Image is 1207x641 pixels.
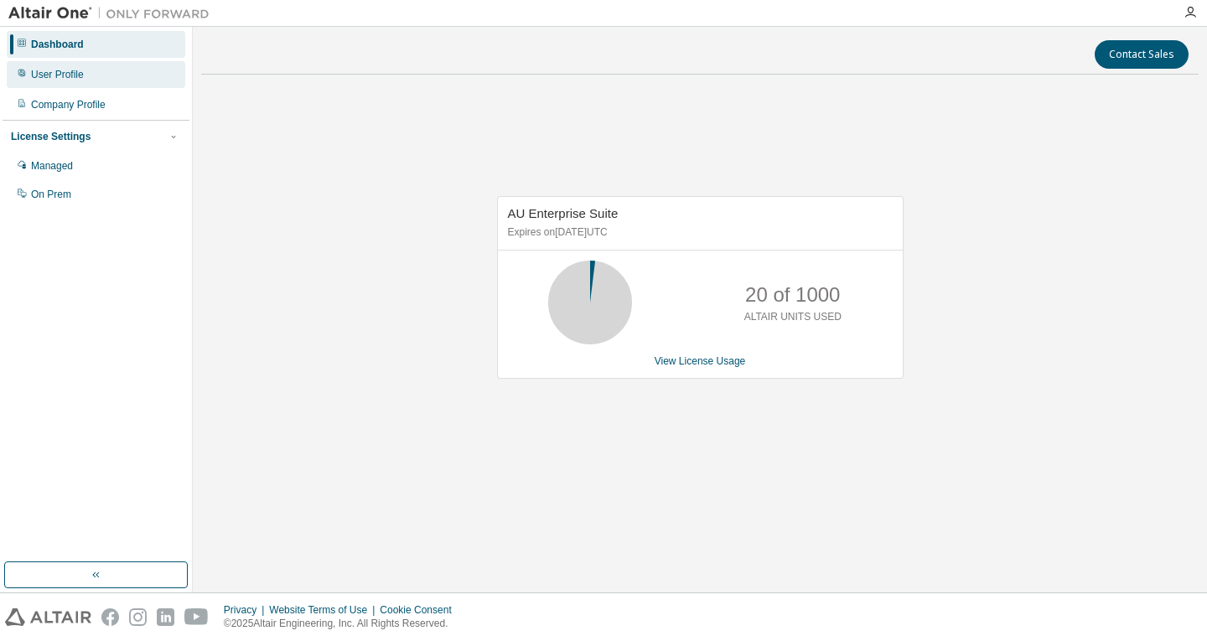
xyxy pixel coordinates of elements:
[31,98,106,111] div: Company Profile
[655,355,746,367] a: View License Usage
[11,130,91,143] div: License Settings
[8,5,218,22] img: Altair One
[129,608,147,626] img: instagram.svg
[5,608,91,626] img: altair_logo.svg
[508,206,619,220] span: AU Enterprise Suite
[157,608,174,626] img: linkedin.svg
[31,68,84,81] div: User Profile
[224,617,462,631] p: © 2025 Altair Engineering, Inc. All Rights Reserved.
[184,608,209,626] img: youtube.svg
[31,188,71,201] div: On Prem
[31,159,73,173] div: Managed
[380,603,461,617] div: Cookie Consent
[101,608,119,626] img: facebook.svg
[744,310,842,324] p: ALTAIR UNITS USED
[508,225,888,240] p: Expires on [DATE] UTC
[1095,40,1189,69] button: Contact Sales
[269,603,380,617] div: Website Terms of Use
[31,38,84,51] div: Dashboard
[745,281,840,309] p: 20 of 1000
[224,603,269,617] div: Privacy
